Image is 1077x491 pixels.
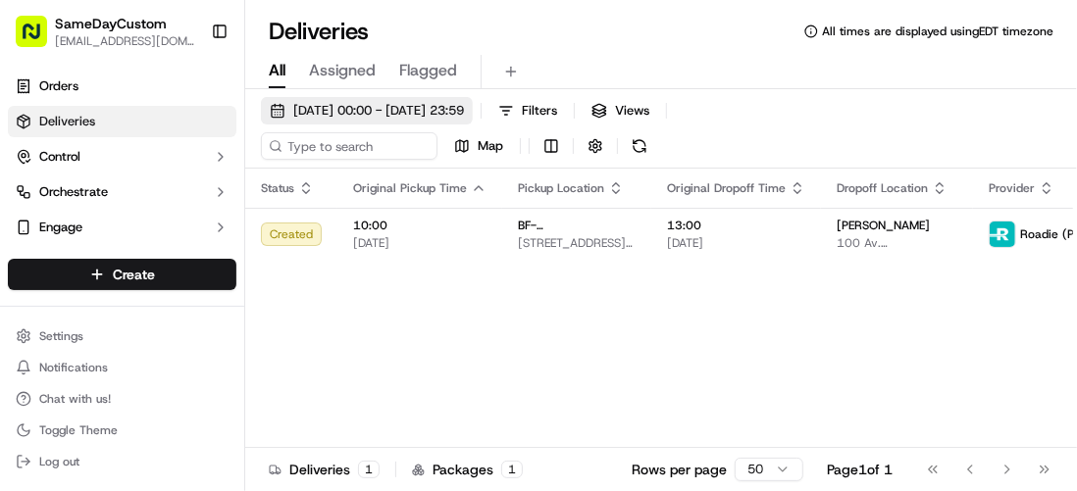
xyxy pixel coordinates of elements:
input: Type to search [261,132,437,160]
a: Deliveries [8,106,236,137]
button: Chat with us! [8,385,236,413]
span: Deliveries [39,113,95,130]
div: 1 [358,461,380,478]
a: Orders [8,71,236,102]
span: Pickup Location [518,180,604,196]
img: SameDayCustom [20,285,51,317]
button: Map [445,132,512,160]
span: Control [39,148,80,166]
button: Refresh [626,132,653,160]
button: [DATE] 00:00 - [DATE] 23:59 [261,97,473,124]
button: Create [8,259,236,290]
span: Notifications [39,360,108,375]
span: Original Dropoff Time [667,180,786,196]
span: Map [478,137,503,155]
span: Assigned [309,59,376,82]
span: • [167,304,174,319]
button: Engage [8,212,236,243]
span: Original Pickup Time [353,180,467,196]
span: All [269,59,285,82]
button: Log out [8,448,236,475]
button: SameDayCustom[EMAIL_ADDRESS][DOMAIN_NAME] [8,8,203,55]
img: Nash [20,20,59,59]
span: [STREET_ADDRESS][US_STATE] [518,235,636,251]
p: Welcome 👋 [20,78,357,110]
span: [DATE] [667,235,805,251]
a: Powered byPylon [138,345,237,361]
img: roadie-logo-v2.jpg [990,221,1015,247]
span: Create [113,265,155,284]
button: Start new chat [333,193,357,217]
button: Notifications [8,354,236,381]
img: 1738778727109-b901c2ba-d612-49f7-a14d-d897ce62d23f [41,187,77,222]
span: Settings [39,328,83,344]
span: 13:00 [667,218,805,233]
input: Got a question? Start typing here... [51,126,353,147]
button: See all [304,251,357,274]
div: Deliveries [269,460,380,479]
span: Chat with us! [39,391,111,407]
span: Status [261,180,294,196]
span: 10:00 [353,218,487,233]
div: Past conversations [20,255,131,270]
div: Start new chat [88,187,322,207]
button: [EMAIL_ADDRESS][DOMAIN_NAME] [55,33,195,49]
span: Orders [39,77,78,95]
span: 100 Av. [GEOGRAPHIC_DATA], [GEOGRAPHIC_DATA] [837,235,957,251]
span: Views [615,102,649,120]
span: SameDayCustom [61,304,163,319]
h1: Deliveries [269,16,369,47]
button: Toggle Theme [8,417,236,444]
span: Log out [39,454,79,469]
span: [DATE] [178,304,218,319]
span: Orchestrate [39,183,108,201]
button: Orchestrate [8,176,236,208]
img: 1736555255976-a54dd68f-1ca7-489b-9aae-adbdc363a1c4 [20,187,55,222]
span: Filters [522,102,557,120]
div: 1 [501,461,523,478]
div: We're available if you need us! [88,207,270,222]
span: Flagged [399,59,457,82]
span: Engage [39,219,82,236]
span: Dropoff Location [837,180,928,196]
div: Packages [412,460,523,479]
span: Pylon [195,346,237,361]
p: Rows per page [632,460,727,479]
div: Page 1 of 1 [827,460,893,479]
button: Control [8,141,236,172]
span: BF-[GEOGRAPHIC_DATA] [518,218,636,233]
span: Provider [989,180,1035,196]
button: SameDayCustom [55,14,167,33]
span: Toggle Theme [39,422,118,438]
button: Settings [8,322,236,350]
span: All times are displayed using EDT timezone [822,24,1053,39]
button: Views [583,97,658,124]
span: [DATE] 00:00 - [DATE] 23:59 [293,102,464,120]
span: [DATE] [353,235,487,251]
span: [PERSON_NAME] [837,218,930,233]
button: Filters [489,97,566,124]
